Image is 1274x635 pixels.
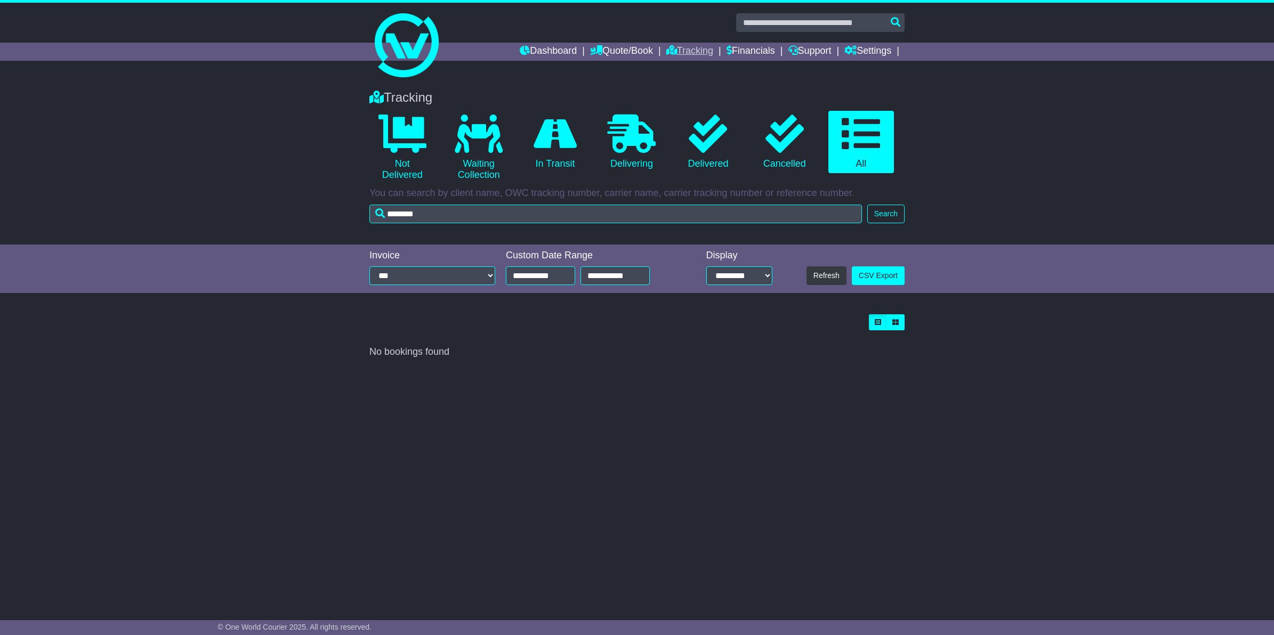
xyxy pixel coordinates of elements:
a: Quote/Book [590,43,653,61]
a: Waiting Collection [446,111,511,185]
button: Search [867,205,905,223]
div: Tracking [364,90,910,105]
div: Custom Date Range [506,250,677,262]
span: © One World Courier 2025. All rights reserved. [217,623,372,631]
a: Financials [727,43,775,61]
a: In Transit [522,111,588,174]
div: Invoice [369,250,495,262]
a: Settings [844,43,891,61]
button: Refresh [807,266,846,285]
a: Cancelled [752,111,817,174]
a: Not Delivered [369,111,435,185]
a: Tracking [666,43,713,61]
a: Delivering [599,111,664,174]
a: Dashboard [520,43,577,61]
a: Support [788,43,832,61]
a: All [828,111,894,174]
div: Display [706,250,772,262]
a: CSV Export [852,266,905,285]
a: Delivered [675,111,741,174]
div: No bookings found [369,346,905,358]
p: You can search by client name, OWC tracking number, carrier name, carrier tracking number or refe... [369,188,905,199]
